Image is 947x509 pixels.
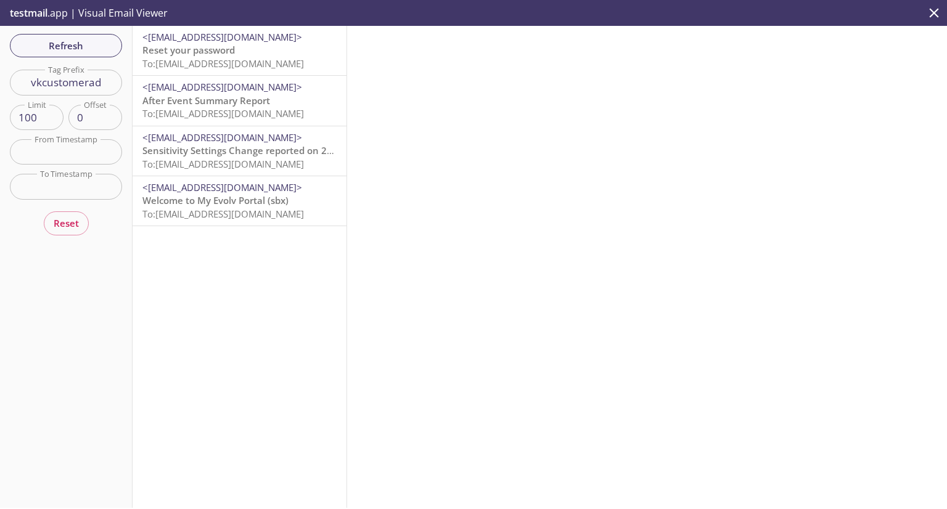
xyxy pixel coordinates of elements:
span: Reset [54,215,79,231]
span: Reset your password [142,44,235,56]
nav: emails [133,26,346,226]
button: Refresh [10,34,122,57]
span: Welcome to My Evolv Portal (sbx) [142,194,289,206]
div: <[EMAIL_ADDRESS][DOMAIN_NAME]>Sensitivity Settings Change reported on 2527 Alias, HQ, SQA_ACC at ... [133,126,346,176]
button: Reset [44,211,89,235]
div: <[EMAIL_ADDRESS][DOMAIN_NAME]>Reset your passwordTo:[EMAIL_ADDRESS][DOMAIN_NAME] [133,26,346,75]
span: <[EMAIL_ADDRESS][DOMAIN_NAME]> [142,181,302,193]
span: <[EMAIL_ADDRESS][DOMAIN_NAME]> [142,131,302,144]
span: To: [EMAIL_ADDRESS][DOMAIN_NAME] [142,208,304,220]
span: Sensitivity Settings Change reported on 2527 Alias, HQ, SQA_ACC at [DATE] 14:03:32 [142,144,515,157]
span: After Event Summary Report [142,94,270,107]
div: <[EMAIL_ADDRESS][DOMAIN_NAME]>Welcome to My Evolv Portal (sbx)To:[EMAIL_ADDRESS][DOMAIN_NAME] [133,176,346,226]
span: <[EMAIL_ADDRESS][DOMAIN_NAME]> [142,81,302,93]
span: testmail [10,6,47,20]
div: <[EMAIL_ADDRESS][DOMAIN_NAME]>After Event Summary ReportTo:[EMAIL_ADDRESS][DOMAIN_NAME] [133,76,346,125]
span: <[EMAIL_ADDRESS][DOMAIN_NAME]> [142,31,302,43]
span: To: [EMAIL_ADDRESS][DOMAIN_NAME] [142,158,304,170]
span: To: [EMAIL_ADDRESS][DOMAIN_NAME] [142,57,304,70]
span: Refresh [20,38,112,54]
span: To: [EMAIL_ADDRESS][DOMAIN_NAME] [142,107,304,120]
